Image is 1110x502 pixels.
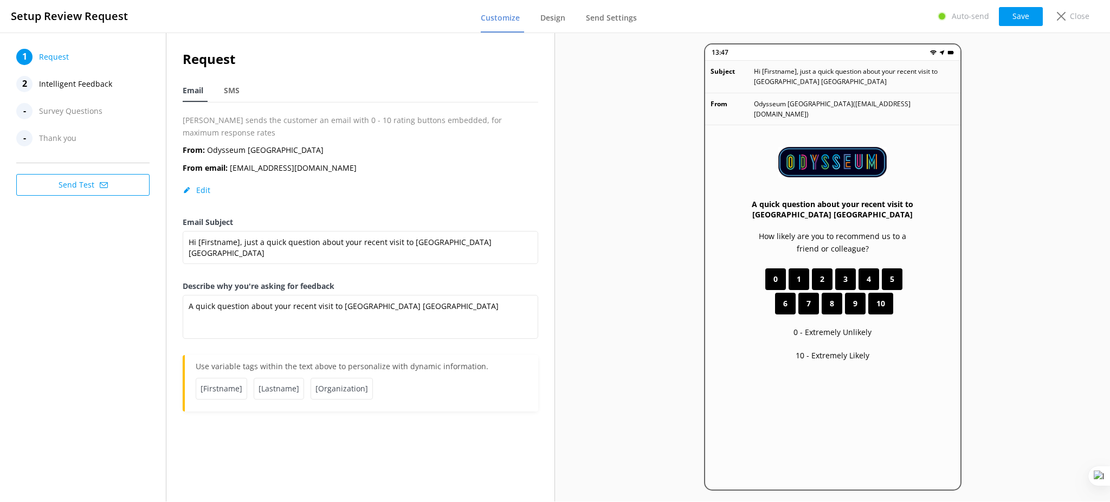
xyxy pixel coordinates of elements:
[939,49,945,56] img: near-me.png
[183,216,538,228] label: Email Subject
[947,49,954,56] img: battery.png
[711,99,754,119] p: From
[867,273,871,285] span: 4
[196,378,247,400] span: [Firstname]
[16,130,33,146] div: -
[183,163,228,173] b: From email:
[39,130,76,146] span: Thank you
[16,49,33,65] div: 1
[796,350,869,362] p: 10 - Extremely Likely
[183,162,357,174] p: [EMAIL_ADDRESS][DOMAIN_NAME]
[830,298,834,310] span: 8
[540,12,565,23] span: Design
[748,230,917,255] p: How likely are you to recommend us to a friend or colleague?
[183,85,203,96] span: Email
[748,199,917,220] h3: A quick question about your recent visit to [GEOGRAPHIC_DATA] [GEOGRAPHIC_DATA]
[39,49,69,65] span: Request
[183,280,538,292] label: Describe why you're asking for feedback
[754,66,955,87] p: Hi [Firstname], just a quick question about your recent visit to [GEOGRAPHIC_DATA] [GEOGRAPHIC_DATA]
[183,295,538,339] textarea: A quick question about your recent visit to [GEOGRAPHIC_DATA] [GEOGRAPHIC_DATA]
[853,298,857,310] span: 9
[586,12,637,23] span: Send Settings
[183,144,324,156] p: Odysseum [GEOGRAPHIC_DATA]
[711,66,754,87] p: Subject
[712,47,728,57] p: 13:47
[952,10,989,22] p: Auto-send
[999,7,1043,26] button: Save
[481,12,520,23] span: Customize
[39,76,112,92] span: Intelligent Feedback
[196,361,527,378] p: Use variable tags within the text above to personalize with dynamic information.
[16,76,33,92] div: 2
[11,8,128,25] h3: Setup Review Request
[797,273,801,285] span: 1
[820,273,824,285] span: 2
[793,326,872,338] p: 0 - Extremely Unlikely
[843,273,848,285] span: 3
[183,114,538,139] p: [PERSON_NAME] sends the customer an email with 0 - 10 rating buttons embedded, for maximum respon...
[224,85,240,96] span: SMS
[754,99,955,119] p: Odysseum [GEOGRAPHIC_DATA] ( [EMAIL_ADDRESS][DOMAIN_NAME] )
[806,298,811,310] span: 7
[876,298,885,310] span: 10
[183,231,538,264] textarea: Hi [Firstname], just a quick question about your recent visit to [GEOGRAPHIC_DATA] [GEOGRAPHIC_DATA]
[39,103,102,119] span: Survey Questions
[16,103,33,119] div: -
[890,273,894,285] span: 5
[930,49,937,56] img: wifi.png
[778,147,887,177] img: 502-1713225509.png
[183,49,538,69] h2: Request
[783,298,788,310] span: 6
[1070,10,1089,22] p: Close
[16,174,150,196] button: Send Test
[183,145,205,155] b: From:
[254,378,304,400] span: [Lastname]
[183,185,210,196] button: Edit
[773,273,778,285] span: 0
[311,378,373,400] span: [Organization]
